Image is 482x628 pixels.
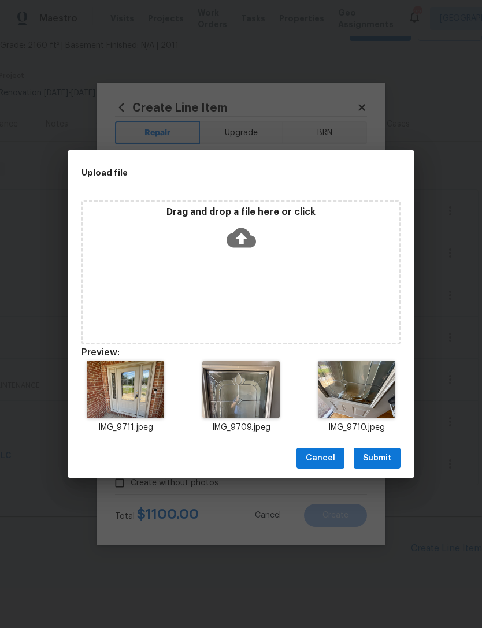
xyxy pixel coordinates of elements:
[354,448,401,469] button: Submit
[81,422,169,434] p: IMG_9711.jpeg
[306,451,335,466] span: Cancel
[83,206,399,218] p: Drag and drop a file here or click
[87,361,164,418] img: 2Q==
[363,451,391,466] span: Submit
[197,422,285,434] p: IMG_9709.jpeg
[296,448,344,469] button: Cancel
[318,361,395,418] img: Z
[81,166,348,179] h2: Upload file
[202,361,279,418] img: 9k=
[313,422,401,434] p: IMG_9710.jpeg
